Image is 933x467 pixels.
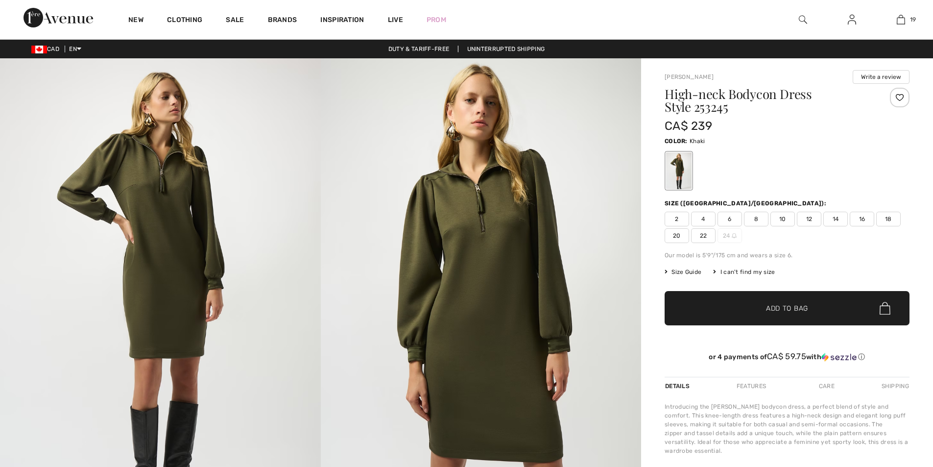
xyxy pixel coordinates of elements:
[718,228,742,243] span: 24
[853,70,909,84] button: Write a review
[840,14,864,26] a: Sign In
[665,199,828,208] div: Size ([GEOGRAPHIC_DATA]/[GEOGRAPHIC_DATA]):
[24,8,93,27] img: 1ère Avenue
[766,303,808,314] span: Add to Bag
[665,212,689,226] span: 2
[427,15,446,25] a: Prom
[877,14,925,25] a: 19
[268,16,297,26] a: Brands
[31,46,47,53] img: Canadian Dollar
[823,212,848,226] span: 14
[665,228,689,243] span: 20
[732,233,737,238] img: ring-m.svg
[744,212,768,226] span: 8
[767,351,806,361] span: CA$ 59.75
[665,251,909,260] div: Our model is 5'9"/175 cm and wears a size 6.
[880,302,890,315] img: Bag.svg
[128,16,144,26] a: New
[770,212,795,226] span: 10
[226,16,244,26] a: Sale
[713,268,775,276] div: I can't find my size
[691,212,716,226] span: 4
[811,377,843,395] div: Care
[879,377,909,395] div: Shipping
[850,212,874,226] span: 16
[799,14,807,25] img: search the website
[665,88,869,113] h1: High-neck Bodycon Dress Style 253245
[69,46,81,52] span: EN
[320,16,364,26] span: Inspiration
[665,268,701,276] span: Size Guide
[665,352,909,365] div: or 4 payments ofCA$ 59.75withSezzle Click to learn more about Sezzle
[910,15,916,24] span: 19
[876,212,901,226] span: 18
[167,16,202,26] a: Clothing
[665,402,909,455] div: Introducing the [PERSON_NAME] bodycon dress, a perfect blend of style and comfort. This knee-leng...
[665,138,688,145] span: Color:
[691,228,716,243] span: 22
[690,138,705,145] span: Khaki
[718,212,742,226] span: 6
[821,353,857,362] img: Sezzle
[665,352,909,362] div: or 4 payments of with
[665,377,692,395] div: Details
[797,212,821,226] span: 12
[388,15,403,25] a: Live
[665,74,714,80] a: [PERSON_NAME]
[728,377,774,395] div: Features
[665,119,712,133] span: CA$ 239
[665,291,909,325] button: Add to Bag
[897,14,905,25] img: My Bag
[848,14,856,25] img: My Info
[666,152,692,189] div: Khaki
[31,46,63,52] span: CAD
